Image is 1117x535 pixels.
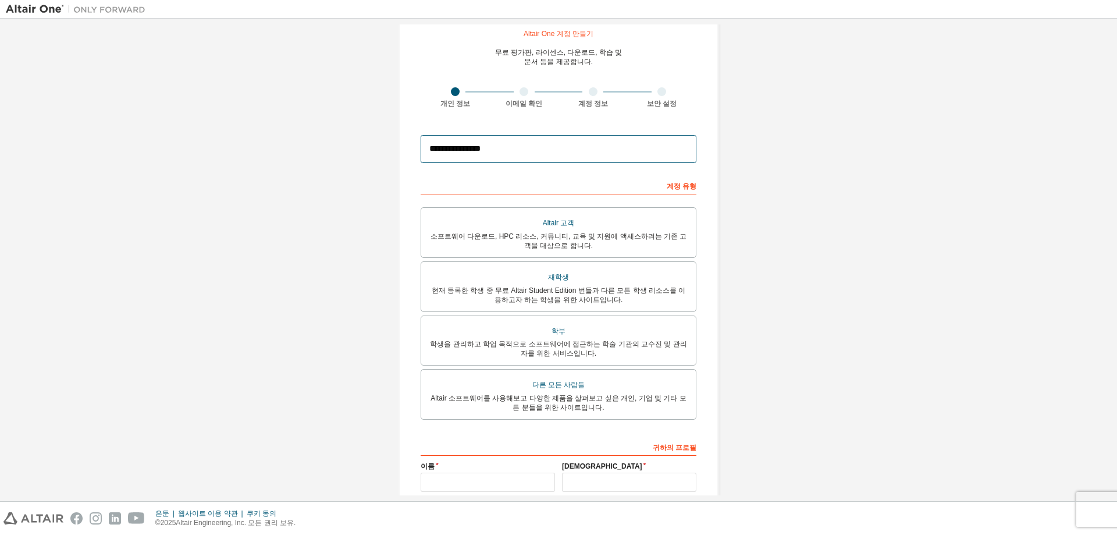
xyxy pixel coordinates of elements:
[421,462,435,470] font: 이름
[432,286,686,304] font: 현재 등록한 학생 중 무료 Altair Student Edition 번들과 다른 모든 학생 리소스를 이용하고자 하는 학생을 위한 사이트입니다.
[161,519,176,527] font: 2025
[495,48,622,56] font: 무료 평가판, 라이센스, 다운로드, 학습 및
[524,58,593,66] font: 문서 등을 제공합니다.
[3,512,63,525] img: altair_logo.svg
[506,100,542,108] font: 이메일 확인
[109,512,121,525] img: linkedin.svg
[431,232,687,250] font: 소프트웨어 다운로드, HPC 리소스, 커뮤니티, 교육 및 지원에 액세스하려는 기존 고객을 대상으로 합니다.
[247,509,276,518] font: 쿠키 동의
[524,30,593,38] font: Altair One 계정 만들기
[548,273,569,281] font: 재학생
[653,444,696,452] font: 귀하의 프로필
[552,327,565,335] font: 학부
[647,100,677,108] font: 보안 설정
[431,394,686,412] font: Altair 소프트웨어를 사용해보고 다양한 제품을 살펴보고 싶은 개인, 기업 및 기타 모든 분들을 위한 사이트입니다.
[155,519,161,527] font: ©
[90,512,102,525] img: instagram.svg
[6,3,151,15] img: 알타이르 원
[70,512,83,525] img: facebook.svg
[178,509,238,518] font: 웹사이트 이용 약관
[440,100,470,108] font: 개인 정보
[562,462,642,470] font: [DEMOGRAPHIC_DATA]
[430,340,686,357] font: 학생을 관리하고 학업 목적으로 소프트웨어에 접근하는 학술 기관의 교수진 및 관리자를 위한 서비스입니다.
[128,512,145,525] img: youtube.svg
[543,219,575,227] font: Altair 고객
[155,509,169,518] font: 은둔
[667,182,696,190] font: 계정 유형
[578,100,608,108] font: 계정 정보
[176,519,296,527] font: Altair Engineering, Inc. 모든 권리 보유.
[532,381,585,389] font: 다른 모든 사람들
